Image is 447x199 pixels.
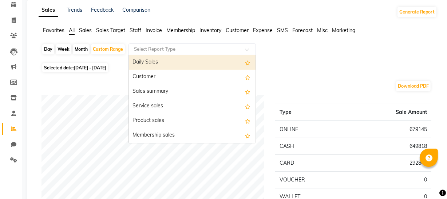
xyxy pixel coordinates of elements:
div: Daily Sales [129,55,256,70]
span: Add this report to Favorites List [245,58,250,67]
td: ONLINE [275,121,347,138]
a: Comparison [122,7,150,13]
th: Sale Amount [347,104,431,121]
div: Month [73,44,90,54]
span: Forecast [292,27,313,34]
div: Customer [129,70,256,84]
span: Marketing [332,27,355,34]
span: Add this report to Favorites List [245,116,250,125]
span: Invoice [146,27,162,34]
td: 649818 [347,138,431,155]
span: Membership [166,27,195,34]
td: 679145 [347,121,431,138]
div: Product sales [129,114,256,128]
div: Membership sales [129,128,256,143]
td: 0 [347,172,431,188]
ng-dropdown-panel: Options list [128,55,256,143]
span: Sales Target [96,27,125,34]
a: Sales [39,4,58,17]
button: Generate Report [397,7,436,17]
span: [DATE] - [DATE] [74,65,106,70]
td: CASH [275,138,347,155]
span: SMS [277,27,288,34]
span: Add this report to Favorites List [245,87,250,96]
span: Sales [79,27,92,34]
span: All [69,27,75,34]
span: Inventory [199,27,221,34]
span: Add this report to Favorites List [245,131,250,140]
span: Favorites [43,27,64,34]
div: Week [56,44,71,54]
button: Download PDF [396,81,431,91]
span: Add this report to Favorites List [245,102,250,111]
td: VOUCHER [275,172,347,188]
div: Custom Range [91,44,125,54]
span: Selected date: [42,63,108,72]
span: Expense [253,27,273,34]
div: Sales summary [129,84,256,99]
span: Staff [130,27,141,34]
th: Type [275,104,347,121]
a: Feedback [91,7,114,13]
div: Service sales [129,99,256,114]
span: Add this report to Favorites List [245,73,250,81]
a: Trends [67,7,82,13]
span: Misc [317,27,328,34]
span: Customer [226,27,249,34]
div: Day [42,44,54,54]
td: 292844 [347,155,431,172]
td: CARD [275,155,347,172]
